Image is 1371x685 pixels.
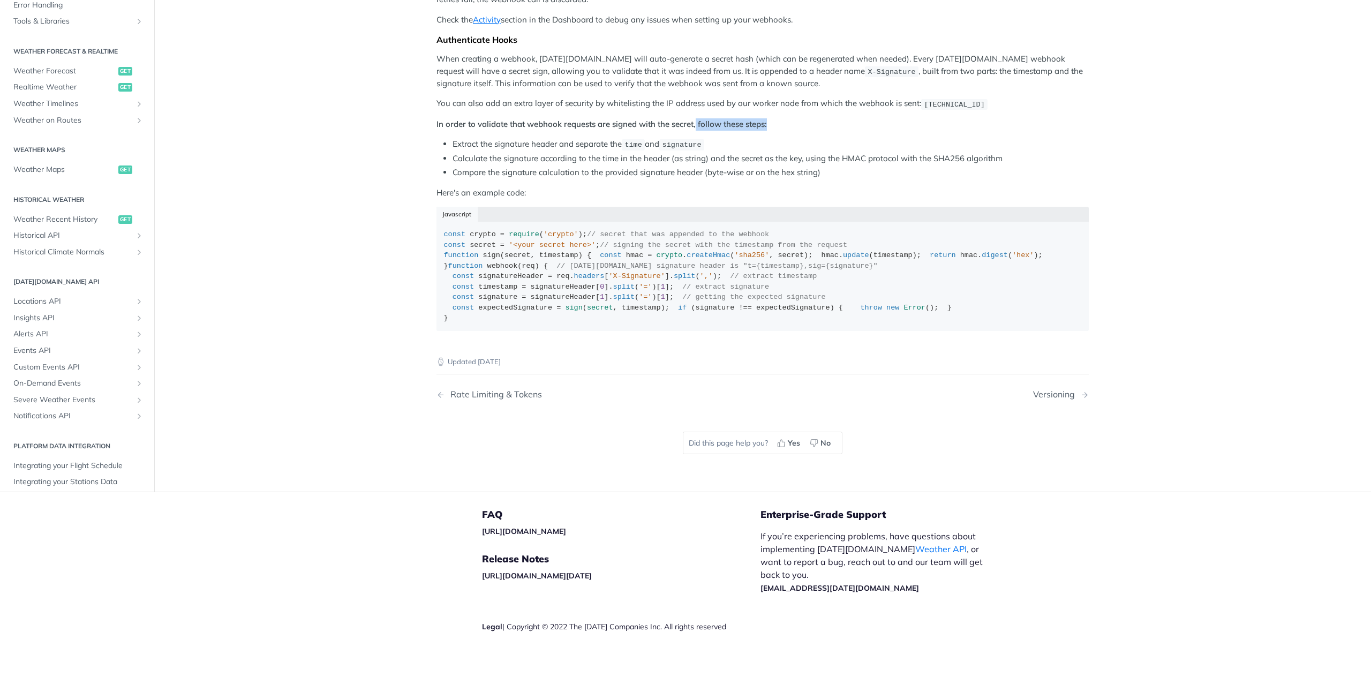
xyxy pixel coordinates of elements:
span: Weather Maps [13,164,116,175]
span: signatureHeader [531,293,596,301]
a: Weather on RoutesShow subpages for Weather on Routes [8,112,146,129]
a: Weather Mapsget [8,162,146,178]
span: Weather on Routes [13,115,132,126]
span: Notifications API [13,411,132,422]
a: Weather API [915,544,967,554]
span: secret [504,251,531,259]
span: Tools & Libraries [13,16,132,27]
span: timestamp [478,283,517,291]
span: Alerts API [13,329,132,340]
a: Historical APIShow subpages for Historical API [8,228,146,244]
p: Here's an example code: [436,187,1089,199]
span: Locations API [13,296,132,307]
p: Updated [DATE] [436,357,1089,367]
span: 1 [661,283,665,291]
h2: Historical Weather [8,195,146,205]
span: Weather Recent History [13,214,116,225]
li: Compare the signature calculation to the provided signature header (byte-wise or on the hex string) [453,167,1089,179]
a: Previous Page: Rate Limiting & Tokens [436,389,716,400]
h5: Enterprise-Grade Support [760,508,1011,521]
span: '<your secret here>' [509,241,596,249]
a: Locations APIShow subpages for Locations API [8,293,146,310]
button: Yes [773,435,806,451]
span: require [509,230,539,238]
button: Show subpages for Tools & Libraries [135,17,144,26]
span: No [820,438,831,449]
span: = [500,230,504,238]
span: X-Signature [868,68,915,76]
button: Show subpages for Historical Climate Normals [135,248,144,257]
span: update [843,251,869,259]
button: Show subpages for Weather Timelines [135,100,144,108]
strong: In order to validate that webhook requests are signed with the secret, follow these steps: [436,119,767,129]
a: Integrating your Flight Schedule [8,458,146,474]
button: Show subpages for On-Demand Events [135,379,144,388]
li: Extract the signature header and separate the and [453,138,1089,150]
button: Show subpages for Alerts API [135,330,144,339]
span: Weather Forecast [13,66,116,77]
span: const [444,230,466,238]
span: split [674,272,696,280]
a: Insights APIShow subpages for Insights API [8,310,146,326]
span: timestamp [539,251,578,259]
span: // extract signature [682,283,769,291]
nav: Pagination Controls [436,379,1089,410]
button: Show subpages for Severe Weather Events [135,396,144,404]
span: Weather Timelines [13,99,132,109]
span: signature [478,293,517,301]
span: // secret that was appended to the webhook [587,230,769,238]
span: signatureHeader [531,283,596,291]
button: Show subpages for Historical API [135,231,144,240]
span: // getting the expected signature [682,293,825,301]
span: 'hex' [1012,251,1034,259]
span: 'X-Signature' [608,272,665,280]
p: You can also add an extra layer of security by whitelisting the IP address used by our worker nod... [436,97,1089,110]
span: = [522,283,526,291]
a: Severe Weather EventsShow subpages for Severe Weather Events [8,392,146,408]
span: secret [587,304,613,312]
div: Did this page help you? [683,432,842,454]
span: crypto [470,230,496,238]
span: '=' [639,293,652,301]
span: headers [574,272,605,280]
a: Next Page: Versioning [1033,389,1089,400]
a: Events APIShow subpages for Events API [8,343,146,359]
span: 1 [600,293,604,301]
span: 'sha256' [734,251,769,259]
a: Weather TimelinesShow subpages for Weather Timelines [8,96,146,112]
span: if [678,304,687,312]
span: return [930,251,956,259]
span: timestamp [873,251,913,259]
h2: Weather Forecast & realtime [8,47,146,56]
span: !== [739,304,752,312]
span: const [453,283,474,291]
a: Weather Forecastget [8,63,146,79]
span: Insights API [13,313,132,323]
span: req [522,262,534,270]
span: split [613,293,635,301]
span: function [444,251,479,259]
span: expectedSignature [478,304,552,312]
button: Show subpages for Custom Events API [135,363,144,372]
span: 0 [600,283,604,291]
span: signature [695,304,734,312]
span: get [118,84,132,92]
span: get [118,165,132,174]
span: hmac [626,251,643,259]
li: Calculate the signature according to the time in the header (as string) and the secret as the key... [453,153,1089,165]
div: Rate Limiting & Tokens [445,389,542,400]
div: Authenticate Hooks [436,34,1089,45]
h5: Release Notes [482,553,760,566]
span: webhook [487,262,518,270]
span: signature [662,141,702,149]
span: get [118,215,132,224]
div: ( ); ; ( , ) { . ( , ); . ( ); . ( ); } ( ) { . [ ]. ( ); [ ]. ( )[ ]; [ ]. ( )[ ]; ( , ); ( ) { ... [444,229,1082,323]
span: secret [778,251,804,259]
span: Severe Weather Events [13,395,132,405]
span: Events API [13,345,132,356]
span: Custom Events API [13,362,132,373]
p: Check the section in the Dashboard to debug any issues when setting up your webhooks. [436,14,1089,26]
span: = [500,241,504,249]
a: Custom Events APIShow subpages for Custom Events API [8,359,146,375]
h2: Weather Maps [8,145,146,155]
